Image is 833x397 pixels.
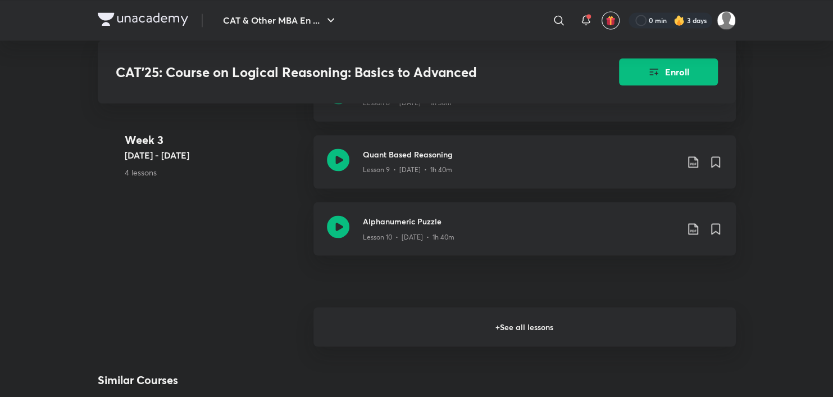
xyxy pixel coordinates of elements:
p: 4 lessons [125,167,304,179]
button: Enroll [619,58,718,85]
h3: Quant Based Reasoning [363,148,677,160]
a: Company Logo [98,12,188,29]
h3: CAT'25: Course on Logical Reasoning: Basics to Advanced [116,64,556,80]
button: avatar [602,11,620,29]
h6: + See all lessons [313,307,736,346]
h2: Similar Courses [98,371,178,388]
button: CAT & Other MBA En ... [216,9,344,31]
h3: Alphanumeric Puzzle [363,215,677,227]
p: Lesson 9 • [DATE] • 1h 40m [363,165,452,175]
h4: Week 3 [125,132,304,149]
img: Abhishek gupta [717,11,736,30]
img: Company Logo [98,12,188,26]
img: avatar [606,15,616,25]
a: Alphanumeric PuzzleLesson 10 • [DATE] • 1h 40m [313,202,736,269]
a: Quant Based ReasoningLesson 9 • [DATE] • 1h 40m [313,135,736,202]
p: Lesson 10 • [DATE] • 1h 40m [363,232,454,242]
img: streak [673,15,685,26]
h5: [DATE] - [DATE] [125,149,304,163]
